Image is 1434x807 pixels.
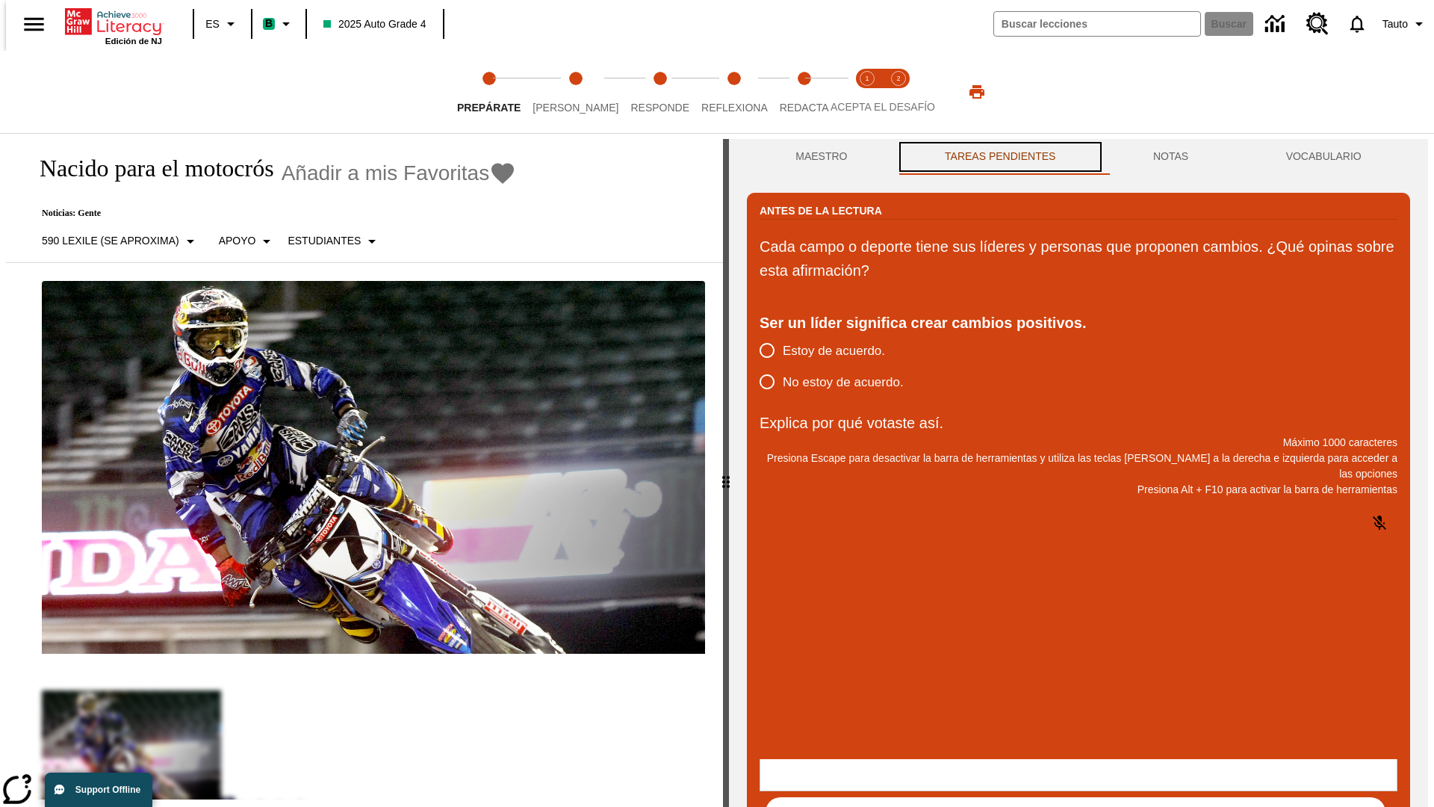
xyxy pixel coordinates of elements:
button: Boost El color de la clase es verde menta. Cambiar el color de la clase. [257,10,301,37]
span: Prepárate [457,102,521,114]
div: Instructional Panel Tabs [747,139,1410,175]
button: Maestro [747,139,896,175]
button: Añadir a mis Favoritas - Nacido para el motocrós [282,160,517,186]
button: TAREAS PENDIENTES [896,139,1105,175]
button: Prepárate step 1 of 5 [445,51,533,133]
button: Responde step 3 of 5 [618,51,701,133]
a: Centro de información [1256,4,1297,45]
span: [PERSON_NAME] [533,102,618,114]
p: Estudiantes [288,233,361,249]
span: Edición de NJ [105,37,162,46]
span: ES [205,16,220,32]
div: poll [760,335,916,398]
span: B [265,14,273,33]
p: Presiona Alt + F10 para activar la barra de herramientas [760,482,1397,498]
button: Lenguaje: ES, Selecciona un idioma [199,10,246,37]
button: Imprimir [953,78,1001,105]
button: Acepta el desafío contesta step 2 of 2 [877,51,920,133]
button: Redacta step 5 of 5 [768,51,841,133]
body: Explica por qué votaste así. Máximo 1000 caracteres Presiona Alt + F10 para activar la barra de h... [6,12,218,25]
text: 2 [896,75,900,82]
button: Haga clic para activar la función de reconocimiento de voz [1362,505,1397,541]
a: Centro de recursos, Se abrirá en una pestaña nueva. [1297,4,1338,44]
span: Tauto [1382,16,1408,32]
input: Buscar campo [994,12,1200,36]
span: ACEPTA EL DESAFÍO [831,101,935,113]
img: El corredor de motocrós James Stewart vuela por los aires en su motocicleta de montaña [42,281,705,655]
p: Noticias: Gente [24,208,516,219]
a: Notificaciones [1338,4,1376,43]
button: Reflexiona step 4 of 5 [689,51,780,133]
h1: Nacido para el motocrós [24,155,274,182]
span: No estoy de acuerdo. [783,373,904,392]
span: Reflexiona [701,102,768,114]
button: Seleccione Lexile, 590 Lexile (Se aproxima) [36,228,205,255]
text: 1 [865,75,869,82]
span: 2025 Auto Grade 4 [323,16,426,32]
span: Support Offline [75,785,140,795]
button: Perfil/Configuración [1376,10,1434,37]
button: Lee step 2 of 5 [521,51,630,133]
button: Seleccionar estudiante [282,228,387,255]
div: reading [6,139,723,800]
button: Support Offline [45,773,152,807]
div: Pulsa la tecla de intro o la barra espaciadora y luego presiona las flechas de derecha e izquierd... [723,139,729,807]
button: VOCABULARIO [1237,139,1410,175]
span: Añadir a mis Favoritas [282,161,490,185]
p: Máximo 1000 caracteres [760,435,1397,451]
p: 590 Lexile (Se aproxima) [42,233,179,249]
p: Explica por qué votaste así. [760,411,1397,435]
div: Ser un líder significa crear cambios positivos. [760,311,1397,335]
button: Tipo de apoyo, Apoyo [213,228,282,255]
div: activity [729,139,1428,807]
span: Redacta [780,102,829,114]
button: Acepta el desafío lee step 1 of 2 [845,51,889,133]
p: Apoyo [219,233,256,249]
span: Responde [630,102,689,114]
button: Abrir el menú lateral [12,2,56,46]
p: Cada campo o deporte tiene sus líderes y personas que proponen cambios. ¿Qué opinas sobre esta af... [760,235,1397,282]
div: Portada [65,5,162,46]
p: Presiona Escape para desactivar la barra de herramientas y utiliza las teclas [PERSON_NAME] a la ... [760,451,1397,482]
span: Estoy de acuerdo. [783,341,885,361]
h2: Antes de la lectura [760,202,882,219]
button: NOTAS [1105,139,1238,175]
